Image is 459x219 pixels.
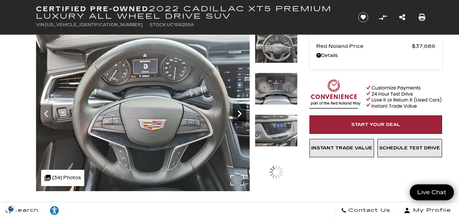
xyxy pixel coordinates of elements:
button: Save vehicle [356,12,371,23]
button: Compare vehicle [378,12,388,22]
a: Red Noland Price $37,689 [316,41,435,51]
span: Start Your Deal [351,122,400,127]
a: Print this Certified Pre-Owned 2022 Cadillac XT5 Premium Luxury All Wheel Drive SUV [419,13,425,22]
img: Certified Used 2022 Stellar Black Metallic Cadillac Premium Luxury image 13 [36,31,250,191]
a: Schedule Test Drive [377,139,442,157]
img: Certified Used 2022 Stellar Black Metallic Cadillac Premium Luxury image 14 [255,73,298,105]
h1: 2022 Cadillac XT5 Premium Luxury All Wheel Drive SUV [36,5,347,20]
button: Open user profile menu [396,202,459,219]
a: Details [316,51,435,60]
a: Start Your Deal [310,115,442,134]
a: Share this Certified Pre-Owned 2022 Cadillac XT5 Premium Luxury All Wheel Drive SUV [399,13,405,22]
img: Opt-Out Icon [3,205,19,212]
span: Instant Trade Value [311,145,372,151]
img: Certified Used 2022 Stellar Black Metallic Cadillac Premium Luxury image 13 [255,31,298,63]
section: Click to Open Cookie Consent Modal [3,205,19,212]
span: Stock: [149,22,167,27]
a: Contact Us [336,202,396,219]
span: UC158255A [167,22,194,27]
span: Schedule Test Drive [379,145,440,151]
div: Previous [39,104,53,124]
div: (34) Photos [41,170,84,186]
div: Explore your accessibility options [44,205,65,216]
span: My Profile [410,206,451,215]
div: Next [233,104,246,124]
span: Red Noland Price [316,41,412,51]
span: VIN: [36,22,45,27]
span: $37,689 [412,41,435,51]
span: Search [11,206,39,215]
span: Contact Us [347,206,390,215]
span: Live Chat [414,188,450,196]
span: [US_VEHICLE_IDENTIFICATION_NUMBER] [45,22,143,27]
img: Certified Used 2022 Stellar Black Metallic Cadillac Premium Luxury image 15 [255,114,298,147]
strong: Certified Pre-Owned [36,5,149,13]
a: Explore your accessibility options [44,202,65,219]
a: Live Chat [410,184,454,200]
a: Instant Trade Value [310,139,374,157]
